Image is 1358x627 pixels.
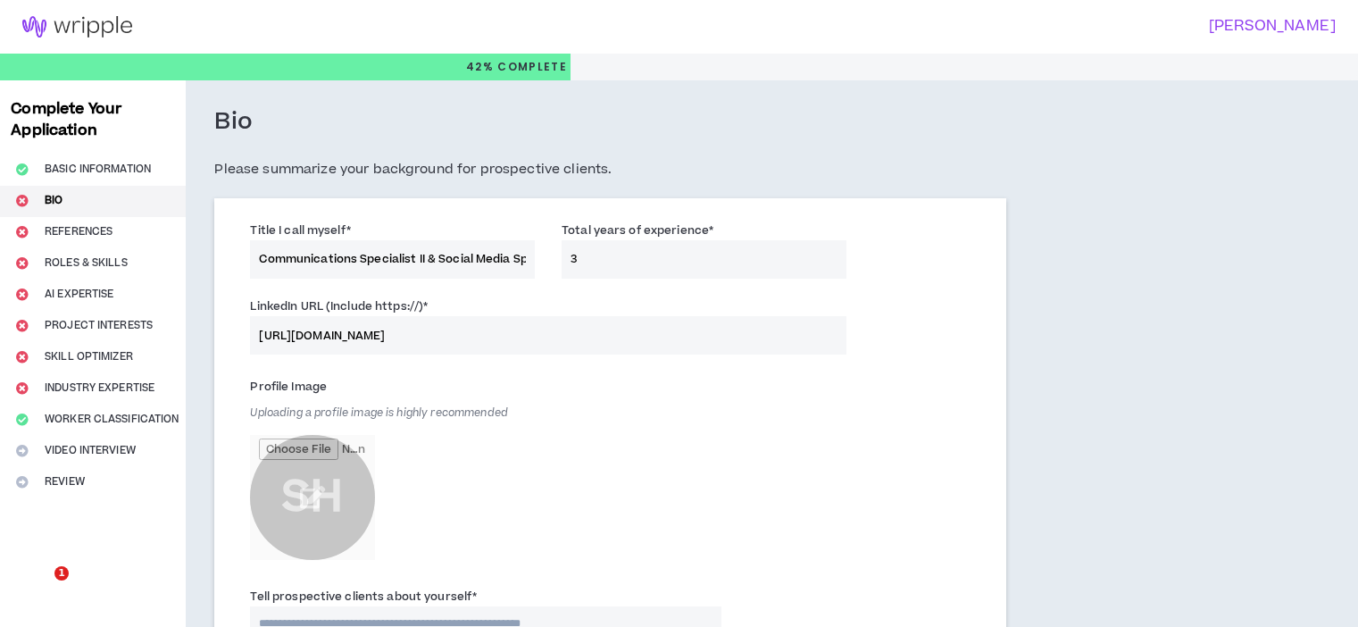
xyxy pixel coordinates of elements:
span: Uploading a profile image is highly recommended [250,405,508,421]
label: LinkedIn URL (Include https://) [250,292,428,321]
span: Complete [494,59,567,75]
h3: [PERSON_NAME] [668,18,1336,35]
label: Title I call myself [250,216,350,245]
p: 42% [466,54,567,80]
input: e.g. Creative Director, Digital Strategist, etc. [250,240,535,279]
label: Profile Image [250,372,327,401]
input: LinkedIn URL [250,316,846,355]
span: 1 [54,566,69,581]
h3: Complete Your Application [4,98,182,141]
input: Years [562,240,846,279]
h5: Please summarize your background for prospective clients. [214,159,1006,180]
label: Total years of experience [562,216,713,245]
label: Tell prospective clients about yourself [250,582,477,611]
h3: Bio [214,107,253,138]
iframe: Intercom live chat [18,566,61,609]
